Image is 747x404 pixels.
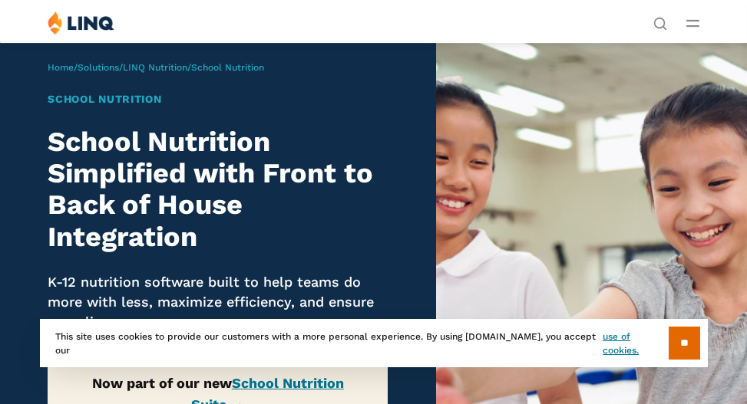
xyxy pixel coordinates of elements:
span: / / / [48,62,264,73]
button: Open Main Menu [686,15,699,31]
p: K-12 nutrition software built to help teams do more with less, maximize efficiency, and ensure co... [48,272,388,331]
span: School Nutrition [191,62,264,73]
nav: Utility Navigation [653,11,667,29]
h1: School Nutrition [48,91,388,107]
a: use of cookies. [603,330,668,357]
a: LINQ Nutrition [123,62,187,73]
a: Solutions [78,62,119,73]
img: LINQ | K‑12 Software [48,11,114,34]
button: Open Search Bar [653,15,667,29]
div: This site uses cookies to provide our customers with a more personal experience. By using [DOMAIN... [40,319,708,367]
a: Home [48,62,74,73]
h2: School Nutrition Simplified with Front to Back of House Integration [48,126,388,254]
